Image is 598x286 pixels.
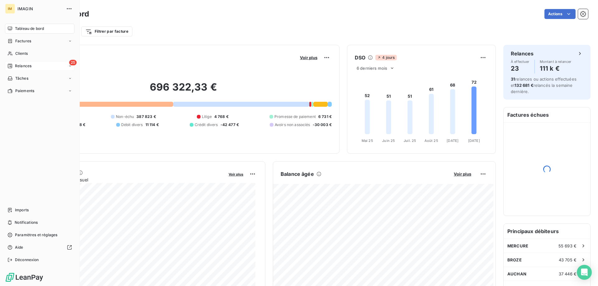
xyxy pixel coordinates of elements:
span: 132 681 € [515,83,533,88]
span: 4 jours [375,55,396,60]
span: Déconnexion [15,257,39,263]
h6: Relances [511,50,534,57]
h6: Factures échues [504,107,590,122]
span: 6 derniers mois [357,66,387,71]
span: Débit divers [121,122,143,128]
h4: 111 k € [540,63,572,73]
span: 55 693 € [558,243,577,248]
span: 43 705 € [559,257,577,262]
tspan: Juin 25 [382,138,395,143]
tspan: Juil. 25 [404,138,416,143]
span: 387 823 € [136,114,156,120]
button: Voir plus [298,55,319,60]
span: Aide [15,245,23,250]
span: Voir plus [454,171,471,176]
span: Crédit divers [195,122,218,128]
span: Tâches [15,76,28,81]
span: Paiements [15,88,34,94]
tspan: Mai 25 [362,138,373,143]
tspan: [DATE] [447,138,458,143]
h4: 23 [511,63,529,73]
button: Voir plus [227,171,245,177]
span: Chiffre d'affaires mensuel [35,176,224,183]
span: Promesse de paiement [274,114,316,120]
span: IMAGIN [17,6,62,11]
span: 11 114 € [145,122,159,128]
span: À effectuer [511,60,529,63]
span: Litige [202,114,212,120]
span: Montant à relancer [540,60,572,63]
span: Paramètres et réglages [15,232,57,238]
span: Clients [15,51,28,56]
h6: Principaux débiteurs [504,224,590,239]
tspan: Août 25 [425,138,438,143]
button: Filtrer par facture [81,26,132,36]
span: Tableau de bord [15,26,44,31]
span: 25 [69,60,77,65]
span: 6 731 € [318,114,332,120]
span: Avoirs non associés [275,122,310,128]
h2: 696 322,33 € [35,81,332,100]
span: BROZE [507,257,522,262]
img: Logo LeanPay [5,272,44,282]
span: 37 446 € [559,271,577,276]
tspan: [DATE] [468,138,480,143]
span: MERCURE [507,243,528,248]
div: Open Intercom Messenger [577,265,592,280]
span: Notifications [15,220,38,225]
button: Actions [544,9,576,19]
div: IM [5,4,15,14]
span: -42 477 € [221,122,239,128]
span: 31 [511,77,515,82]
span: Voir plus [229,172,243,176]
span: 4 768 € [214,114,229,120]
span: Relances [15,63,31,69]
span: Voir plus [300,55,317,60]
span: -30 003 € [313,122,332,128]
span: relances ou actions effectuées et relancés la semaine dernière. [511,77,577,94]
h6: DSO [355,54,365,61]
span: Non-échu [116,114,134,120]
span: Imports [15,207,29,213]
span: AUCHAN [507,271,526,276]
span: Factures [15,38,31,44]
button: Voir plus [452,171,473,177]
a: Aide [5,242,74,252]
h6: Balance âgée [281,170,314,178]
